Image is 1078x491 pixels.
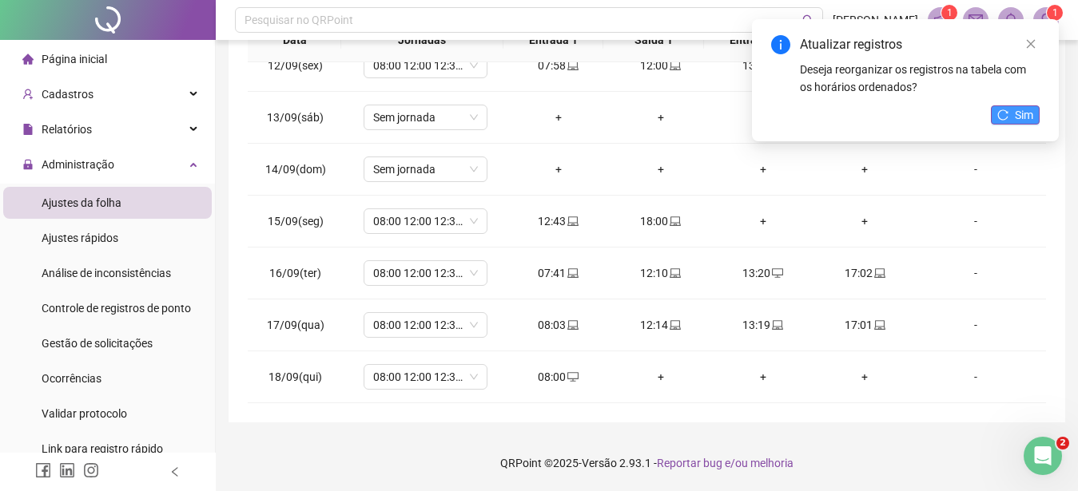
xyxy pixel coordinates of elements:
[373,53,478,77] span: 08:00 12:00 12:30 14:30
[268,59,323,72] span: 12/09(sex)
[42,232,118,244] span: Ajustes rápidos
[704,18,805,62] th: Entrada 2
[725,316,802,334] div: 13:19
[341,18,503,62] th: Jornadas
[929,316,1023,334] div: -
[248,18,341,62] th: Data
[520,316,597,334] div: 08:03
[929,264,1023,282] div: -
[941,5,957,21] sup: 1
[929,368,1023,386] div: -
[373,261,478,285] span: 08:00 12:00 12:30 14:30
[623,264,699,282] div: 12:10
[59,462,75,478] span: linkedin
[725,109,802,126] div: +
[623,368,699,386] div: +
[623,212,699,230] div: 18:00
[83,462,99,478] span: instagram
[1052,7,1058,18] span: 1
[566,216,579,227] span: laptop
[1047,5,1063,21] sup: Atualize o seu contato no menu Meus Dados
[668,216,681,227] span: laptop
[933,13,948,27] span: notification
[1025,38,1036,49] span: close
[1024,437,1062,475] iframe: Intercom live chat
[623,57,699,74] div: 12:00
[582,457,617,469] span: Versão
[800,61,1040,96] div: Deseja reorganizar os registros na tabela com os horários ordenados?
[269,370,322,383] span: 18/09(qui)
[373,209,478,233] span: 08:00 12:00 12:30 14:30
[22,124,34,135] span: file
[520,212,597,230] div: 12:43
[566,267,579,279] span: laptop
[929,212,1023,230] div: -
[22,89,34,100] span: user-add
[503,18,604,62] th: Entrada 1
[827,316,904,334] div: 17:01
[873,267,885,279] span: laptop
[42,442,163,455] span: Link para registro rápido
[268,215,324,228] span: 15/09(seg)
[802,14,814,26] span: search
[1056,437,1069,449] span: 2
[566,319,579,331] span: laptop
[800,35,1040,54] div: Atualizar registros
[42,407,127,420] span: Validar protocolo
[1034,8,1058,32] img: 83525
[373,157,478,181] span: Sem jornada
[520,57,597,74] div: 07:58
[216,435,1078,491] footer: QRPoint © 2025 - 2.93.1 -
[267,111,324,124] span: 13/09(sáb)
[873,319,885,331] span: laptop
[373,313,478,337] span: 08:00 12:00 12:30 14:30
[623,316,699,334] div: 12:14
[827,212,904,230] div: +
[929,160,1023,178] div: -
[35,462,51,478] span: facebook
[373,365,478,389] span: 08:00 12:00 12:30 14:30
[725,160,802,178] div: +
[657,457,794,469] span: Reportar bug e/ou melhoria
[373,105,478,129] span: Sem jornada
[991,105,1040,125] button: Sim
[265,163,326,176] span: 14/09(dom)
[22,159,34,170] span: lock
[1015,106,1033,124] span: Sim
[623,160,699,178] div: +
[566,371,579,382] span: desktop
[566,60,579,71] span: laptop
[520,264,597,282] div: 07:41
[969,13,983,27] span: mail
[42,88,93,101] span: Cadastros
[520,109,597,126] div: +
[603,18,704,62] th: Saída 1
[520,160,597,178] div: +
[42,158,114,171] span: Administração
[42,196,121,209] span: Ajustes da folha
[1022,35,1040,53] a: Close
[827,368,904,386] div: +
[42,123,92,136] span: Relatórios
[169,466,181,477] span: left
[668,60,681,71] span: laptop
[725,57,802,74] div: 13:19
[725,264,802,282] div: 13:20
[833,11,918,29] span: [PERSON_NAME]
[623,109,699,126] div: +
[668,319,681,331] span: laptop
[520,368,597,386] div: 08:00
[42,53,107,65] span: Página inicial
[269,267,321,279] span: 16/09(ter)
[725,368,802,386] div: +
[1004,13,1018,27] span: bell
[770,267,783,279] span: desktop
[827,264,904,282] div: 17:02
[827,160,904,178] div: +
[42,372,101,385] span: Ocorrências
[42,267,171,279] span: Análise de inconsistências
[42,302,191,315] span: Controle de registros de ponto
[947,7,953,18] span: 1
[997,109,1008,121] span: reload
[770,319,783,331] span: laptop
